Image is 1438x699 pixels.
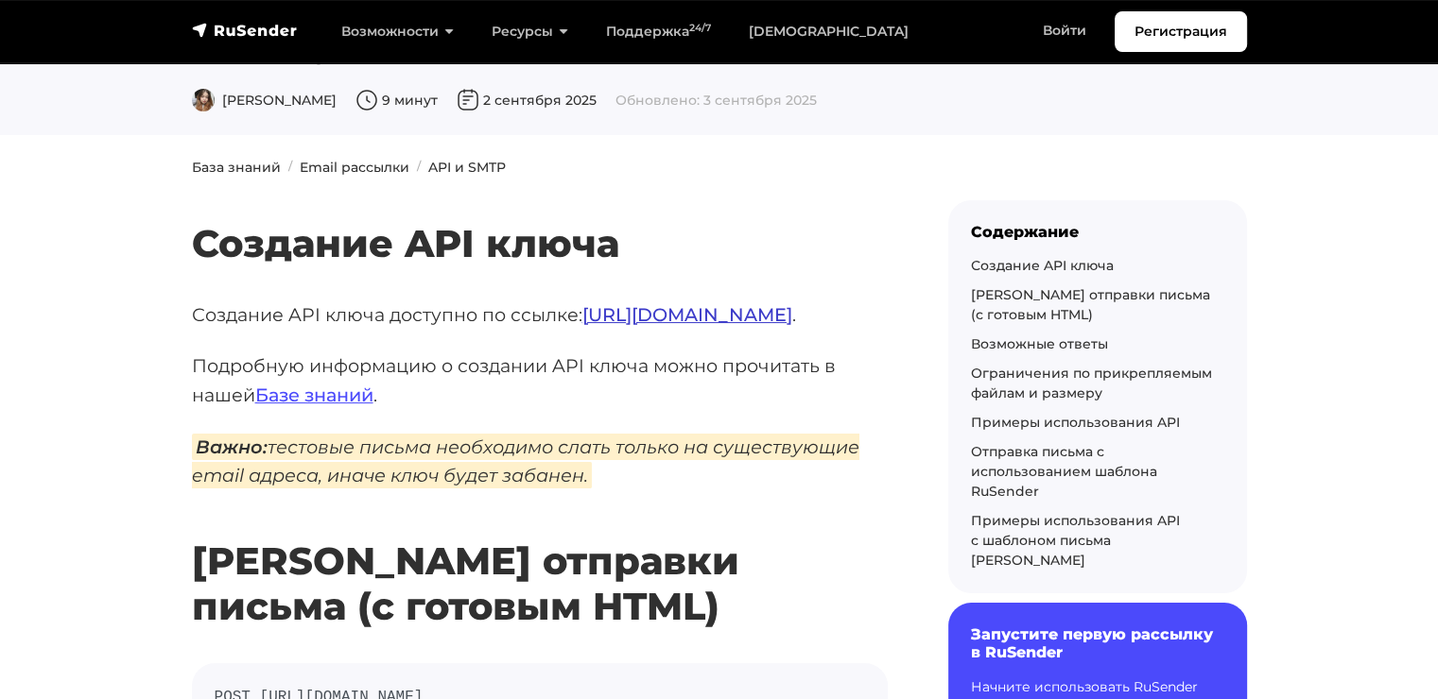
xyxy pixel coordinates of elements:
[192,483,888,629] h2: [PERSON_NAME] отправки письма (с готовым HTML)
[473,12,587,51] a: Ресурсы
[192,300,888,330] p: Создание API ключа доступно по ссылке: .
[181,158,1258,178] nav: breadcrumb
[457,92,597,109] span: 2 сентября 2025
[192,434,859,489] em: тестовые письма необходимо слать только на существующие email адреса, иначе ключ будет забанен.
[196,435,268,458] strong: Важно:
[971,335,1108,352] a: Возможные ответы
[457,89,479,111] img: Дата публикации
[255,384,373,406] a: Базе знаний
[615,92,817,109] span: Обновлено: 3 сентября 2025
[322,12,473,51] a: Возможности
[971,443,1157,500] a: Отправка письма с использованием шаблона RuSender
[192,159,281,176] a: База знаний
[971,223,1224,241] div: Содержание
[355,89,378,111] img: Время чтения
[428,159,506,176] a: API и SMTP
[971,512,1180,569] a: Примеры использования API с шаблоном письма [PERSON_NAME]
[1115,11,1247,52] a: Регистрация
[192,351,888,409] p: Подробную информацию о создании API ключа можно прочитать в нашей .
[192,21,298,40] img: RuSender
[1024,11,1105,50] a: Войти
[971,257,1114,274] a: Создание API ключа
[192,92,337,109] span: [PERSON_NAME]
[730,12,927,51] a: [DEMOGRAPHIC_DATA]
[192,165,888,266] h2: Создание API ключа
[587,12,730,51] a: Поддержка24/7
[971,625,1224,661] h6: Запустите первую рассылку в RuSender
[971,365,1212,401] a: Ограничения по прикрепляемым файлам и размеру
[300,159,409,176] a: Email рассылки
[355,92,438,109] span: 9 минут
[971,286,1210,323] a: [PERSON_NAME] отправки письма (с готовым HTML)
[689,22,711,34] sup: 24/7
[582,303,792,326] a: [URL][DOMAIN_NAME]
[971,414,1180,431] a: Примеры использования API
